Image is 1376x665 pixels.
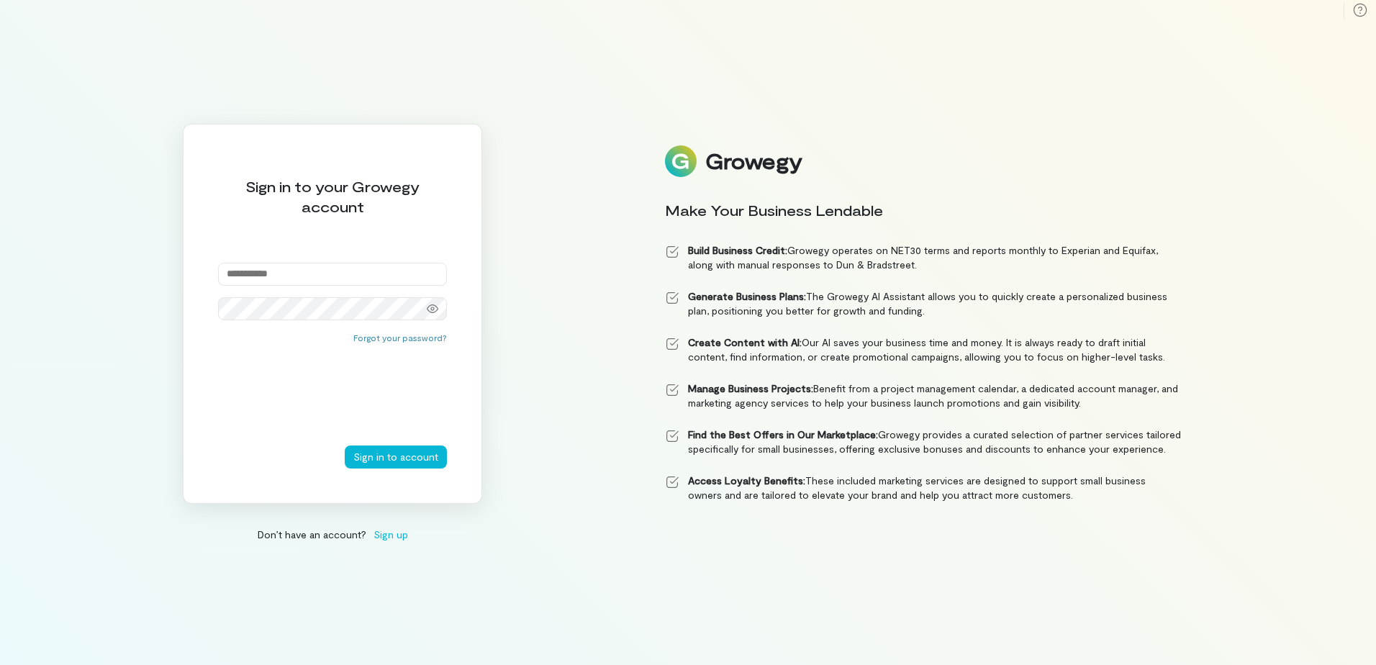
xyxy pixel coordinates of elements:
strong: Access Loyalty Benefits: [688,474,805,487]
button: Forgot your password? [353,332,447,343]
li: Growegy provides a curated selection of partner services tailored specifically for small business... [665,427,1182,456]
button: Sign in to account [345,445,447,469]
strong: Find the Best Offers in Our Marketplace: [688,428,878,440]
li: Growegy operates on NET30 terms and reports monthly to Experian and Equifax, along with manual re... [665,243,1182,272]
img: Logo [665,145,697,177]
li: Benefit from a project management calendar, a dedicated account manager, and marketing agency ser... [665,381,1182,410]
span: Sign up [374,527,408,542]
strong: Create Content with AI: [688,336,802,348]
div: Sign in to your Growegy account [218,176,447,217]
li: Our AI saves your business time and money. It is always ready to draft initial content, find info... [665,335,1182,364]
strong: Manage Business Projects: [688,382,813,394]
div: Growegy [705,149,802,173]
div: Don’t have an account? [183,527,482,542]
strong: Generate Business Plans: [688,290,806,302]
strong: Build Business Credit: [688,244,787,256]
div: Make Your Business Lendable [665,200,1182,220]
li: These included marketing services are designed to support small business owners and are tailored ... [665,474,1182,502]
li: The Growegy AI Assistant allows you to quickly create a personalized business plan, positioning y... [665,289,1182,318]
